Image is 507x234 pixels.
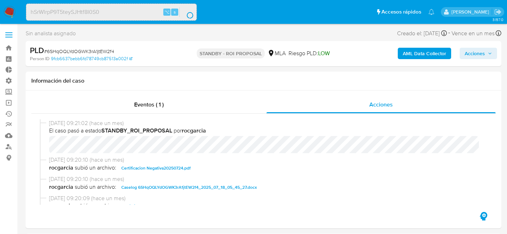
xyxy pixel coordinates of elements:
span: [DATE] 09:20:10 (hace un mes) [49,156,484,164]
span: # 6SHqOQLYdOGWK3rA1jtEW2f4 [44,48,114,55]
span: Riesgo PLD: [289,50,330,57]
span: Acciones [465,48,485,59]
a: Salir [494,8,502,16]
button: Movimientos 1412482077.xlsx [118,202,182,210]
span: s [174,9,176,15]
div: MLA [268,50,286,57]
span: [DATE] 09:20:09 (hace un mes) [49,194,484,202]
span: Accesos rápidos [381,8,421,16]
span: subió un archivo: [75,183,116,192]
b: PLD [30,45,44,56]
b: rocgarcia [182,126,206,135]
b: rocgarcia [49,164,73,172]
span: Acciones [369,100,393,109]
span: Caselog 6SHqOQLYdOGWK3rA1jtEW2f4_2025_07_18_05_45_27.docx [121,183,257,192]
span: Eventos ( 1 ) [134,100,164,109]
button: search-icon [179,7,194,17]
button: Caselog 6SHqOQLYdOGWK3rA1jtEW2f4_2025_07_18_05_45_27.docx [118,183,260,192]
b: Person ID [30,56,49,62]
button: AML Data Collector [398,48,451,59]
b: AML Data Collector [403,48,446,59]
span: El caso pasó a estado por [49,127,484,135]
div: Creado el: [DATE] [397,28,447,38]
button: Certificacion Negativa20250724.pdf [118,164,194,172]
span: subió un archivo: [75,164,116,172]
span: - [448,28,450,38]
b: rocgarcia [49,202,73,210]
span: Sin analista asignado [26,30,76,37]
p: STANDBY - ROI PROPOSAL [197,48,265,58]
a: Notificaciones [428,9,434,15]
button: Acciones [460,48,497,59]
span: subió un archivo: [75,202,116,210]
a: 9fcb6637bebb6fd78749cb87513a002f [51,56,132,62]
h1: Información del caso [31,77,496,84]
span: LOW [318,49,330,57]
span: [DATE] 09:20:10 (hace un mes) [49,175,484,183]
p: facundo.marin@mercadolibre.com [451,9,492,15]
span: [DATE] 09:21:02 (hace un mes) [49,119,484,127]
span: Movimientos 1412482077.xlsx [121,202,178,210]
b: rocgarcia [49,183,73,192]
b: STANDBY_ROI_PROPOSAL [101,126,172,135]
span: Vence en un mes [451,30,495,37]
span: Certificacion Negativa20250724.pdf [121,164,191,172]
input: Buscar usuario o caso... [26,7,196,17]
span: ⌥ [164,9,170,15]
